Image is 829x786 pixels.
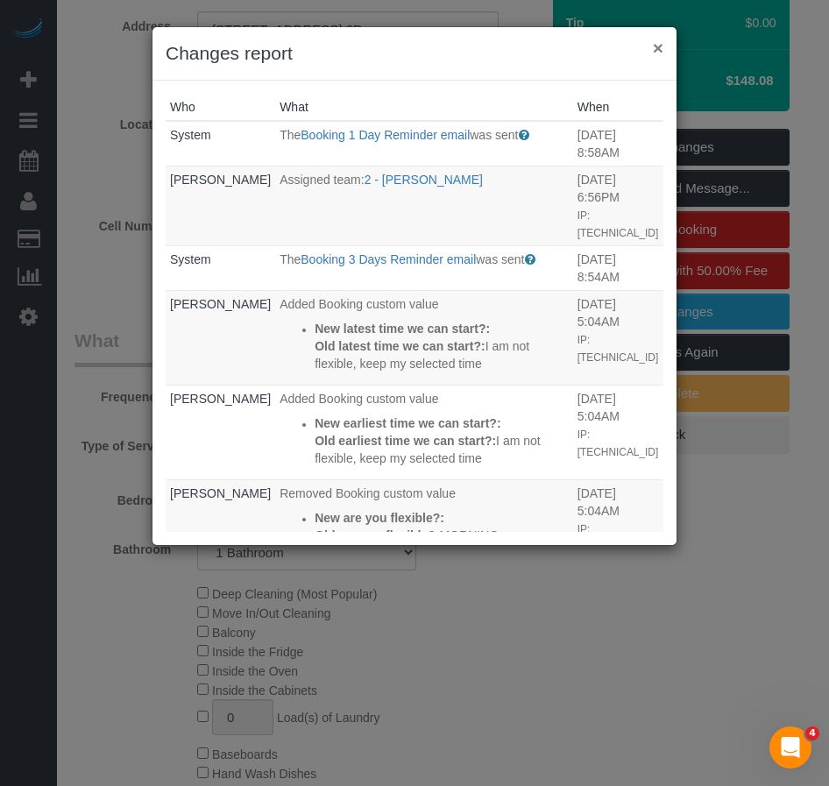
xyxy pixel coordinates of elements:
strong: Old are you flexible?: [315,528,439,542]
td: When [573,121,663,166]
strong: New latest time we can start?: [315,322,490,336]
span: was sent [476,252,524,266]
th: Who [166,94,275,121]
a: System [170,128,211,142]
span: 4 [805,726,819,740]
th: What [275,94,573,121]
strong: Old latest time we can start?: [315,339,485,353]
td: What [275,121,573,166]
span: Removed Booking custom value [280,486,456,500]
a: Booking 3 Days Reminder email [301,252,476,266]
td: What [275,479,573,559]
small: IP: [TECHNICAL_ID] [577,523,659,553]
p: I am not flexible, keep my selected time [315,337,569,372]
td: What [275,290,573,385]
td: When [573,245,663,290]
p: MORNING [315,527,569,544]
a: System [170,252,211,266]
span: was sent [470,128,518,142]
a: [PERSON_NAME] [170,486,271,500]
span: The [280,128,301,142]
td: When [573,479,663,559]
td: Who [166,479,275,559]
td: Who [166,290,275,385]
td: Who [166,166,275,245]
th: When [573,94,663,121]
td: When [573,290,663,385]
span: Assigned team: [280,173,365,187]
small: IP: [TECHNICAL_ID] [577,209,659,239]
td: Who [166,245,275,290]
td: Who [166,385,275,479]
a: 2 - [PERSON_NAME] [365,173,483,187]
td: What [275,385,573,479]
h3: Changes report [166,40,663,67]
sui-modal: Changes report [152,27,677,545]
td: When [573,166,663,245]
td: What [275,245,573,290]
a: [PERSON_NAME] [170,297,271,311]
strong: Old earliest time we can start?: [315,434,496,448]
strong: New earliest time we can start?: [315,416,500,430]
span: Added Booking custom value [280,297,438,311]
span: Added Booking custom value [280,392,438,406]
td: When [573,385,663,479]
button: × [653,39,663,57]
td: Who [166,121,275,166]
small: IP: [TECHNICAL_ID] [577,334,659,364]
span: The [280,252,301,266]
td: What [275,166,573,245]
p: I am not flexible, keep my selected time [315,432,569,467]
iframe: Intercom live chat [769,726,811,768]
a: [PERSON_NAME] [170,392,271,406]
a: Booking 1 Day Reminder email [301,128,470,142]
a: [PERSON_NAME] [170,173,271,187]
strong: New are you flexible?: [315,511,444,525]
small: IP: [TECHNICAL_ID] [577,428,659,458]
